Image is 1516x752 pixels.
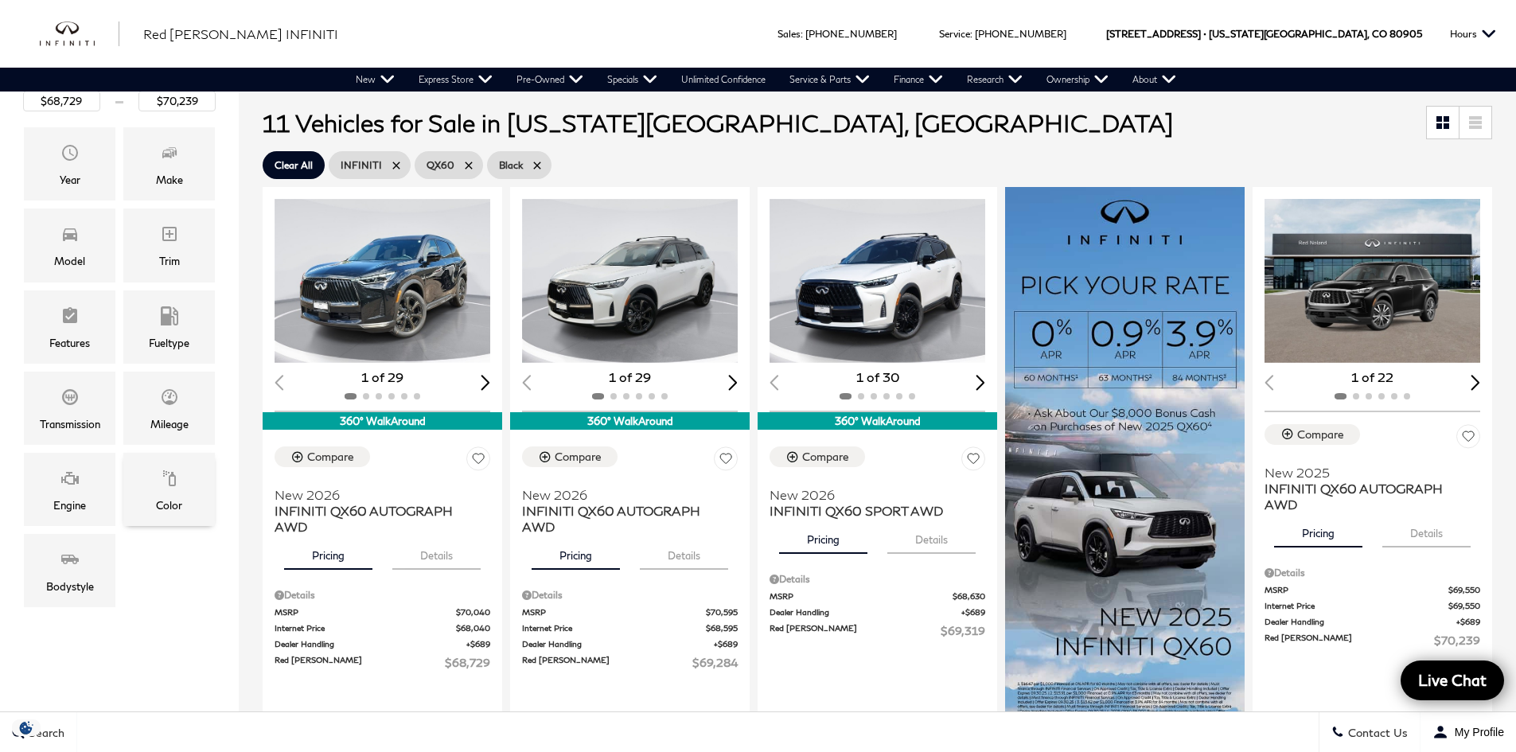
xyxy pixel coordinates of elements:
[1106,28,1422,40] a: [STREET_ADDRESS] • [US_STATE][GEOGRAPHIC_DATA], CO 80905
[275,606,490,618] a: MSRP $70,040
[275,654,490,671] a: Red [PERSON_NAME] $68,729
[60,384,80,415] span: Transmission
[23,91,100,111] input: Minimum
[46,578,94,595] div: Bodystyle
[941,622,985,639] span: $69,319
[275,638,466,650] span: Dealer Handling
[60,139,80,171] span: Year
[341,155,382,175] span: INFINITI
[123,372,215,445] div: MileageMileage
[770,477,985,519] a: New 2026INFINITI QX60 SPORT AWD
[60,302,80,334] span: Features
[532,535,620,570] button: pricing tab
[307,450,354,464] div: Compare
[40,21,119,47] img: INFINITI
[714,446,738,476] button: Save Vehicle
[801,28,803,40] span: :
[1265,368,1480,386] div: 1 of 22
[275,654,445,671] span: Red [PERSON_NAME]
[40,415,100,433] div: Transmission
[143,25,338,44] a: Red [PERSON_NAME] INFINITI
[275,588,490,602] div: Pricing Details - INFINITI QX60 AUTOGRAPH AWD
[706,622,738,634] span: $68,595
[802,450,849,464] div: Compare
[156,171,183,189] div: Make
[123,208,215,282] div: TrimTrim
[160,220,179,252] span: Trim
[961,446,985,476] button: Save Vehicle
[522,477,738,535] a: New 2026INFINITI QX60 AUTOGRAPH AWD
[555,450,602,464] div: Compare
[522,654,692,671] span: Red [PERSON_NAME]
[275,199,493,363] img: 2026 INFINITI QX60 AUTOGRAPH AWD 1
[24,534,115,607] div: BodystyleBodystyle
[160,465,179,497] span: Color
[939,28,970,40] span: Service
[1382,512,1471,547] button: details tab
[24,127,115,201] div: YearYear
[54,252,85,270] div: Model
[1344,726,1408,739] span: Contact Us
[1448,726,1504,738] span: My Profile
[1265,454,1480,512] a: New 2025INFINITI QX60 AUTOGRAPH AWD
[522,199,740,363] div: 1 / 2
[976,375,985,390] div: Next slide
[481,375,490,390] div: Next slide
[1274,512,1362,547] button: pricing tab
[275,503,478,535] span: INFINITI QX60 AUTOGRAPH AWD
[466,446,490,476] button: Save Vehicle
[138,91,216,111] input: Maximum
[770,199,988,363] img: 2026 INFINITI QX60 SPORT AWD 1
[123,127,215,201] div: MakeMake
[1265,600,1448,612] span: Internet Price
[728,375,738,390] div: Next slide
[1421,712,1516,752] button: Open user profile menu
[40,21,119,47] a: infiniti
[1456,616,1480,628] span: $689
[275,155,313,175] span: Clear All
[770,368,985,386] div: 1 of 30
[1471,375,1480,390] div: Next slide
[60,465,80,497] span: Engine
[392,535,481,570] button: details tab
[1297,427,1344,442] div: Compare
[445,654,490,671] span: $68,729
[24,208,115,282] div: ModelModel
[522,638,738,650] a: Dealer Handling $689
[275,368,490,386] div: 1 of 29
[60,220,80,252] span: Model
[1265,424,1360,445] button: Compare Vehicle
[1265,632,1480,649] a: Red [PERSON_NAME] $70,239
[1265,465,1468,481] span: New 2025
[1265,199,1483,363] img: 2025 INFINITI QX60 AUTOGRAPH AWD 1
[150,415,189,433] div: Mileage
[961,606,985,618] span: $689
[275,446,370,467] button: Compare Vehicle
[60,546,80,578] span: Bodystyle
[275,487,478,503] span: New 2026
[522,503,726,535] span: INFINITI QX60 AUTOGRAPH AWD
[156,497,182,514] div: Color
[160,302,179,334] span: Fueltype
[955,68,1035,92] a: Research
[263,412,502,430] div: 360° WalkAround
[1434,632,1480,649] span: $70,239
[522,622,738,634] a: Internet Price $68,595
[692,654,738,671] span: $69,284
[1035,68,1120,92] a: Ownership
[640,535,728,570] button: details tab
[1265,199,1483,363] div: 1 / 2
[595,68,669,92] a: Specials
[510,412,750,430] div: 360° WalkAround
[24,453,115,526] div: EngineEngine
[284,535,372,570] button: pricing tab
[1410,670,1495,690] span: Live Chat
[25,726,64,739] span: Search
[882,68,955,92] a: Finance
[505,68,595,92] a: Pre-Owned
[522,638,714,650] span: Dealer Handling
[779,519,867,554] button: pricing tab
[522,606,706,618] span: MSRP
[275,199,493,363] div: 1 / 2
[777,68,882,92] a: Service & Parts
